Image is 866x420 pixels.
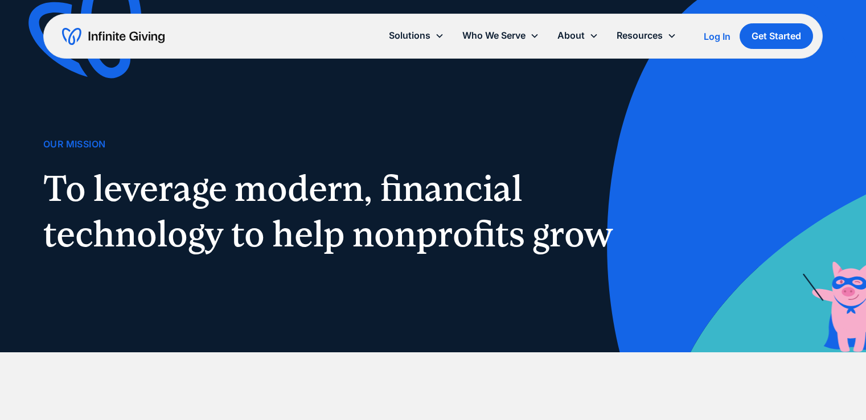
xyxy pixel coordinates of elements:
div: Our Mission [43,137,105,152]
div: Solutions [389,28,430,43]
div: About [548,23,608,48]
div: About [557,28,585,43]
div: Resources [608,23,686,48]
h1: To leverage modern, financial technology to help nonprofits grow [43,166,626,257]
div: Solutions [380,23,453,48]
div: Who We Serve [453,23,548,48]
div: Resources [617,28,663,43]
div: Log In [704,32,730,41]
a: Log In [704,30,730,43]
a: Get Started [740,23,813,49]
div: Who We Serve [462,28,526,43]
a: home [62,27,165,46]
